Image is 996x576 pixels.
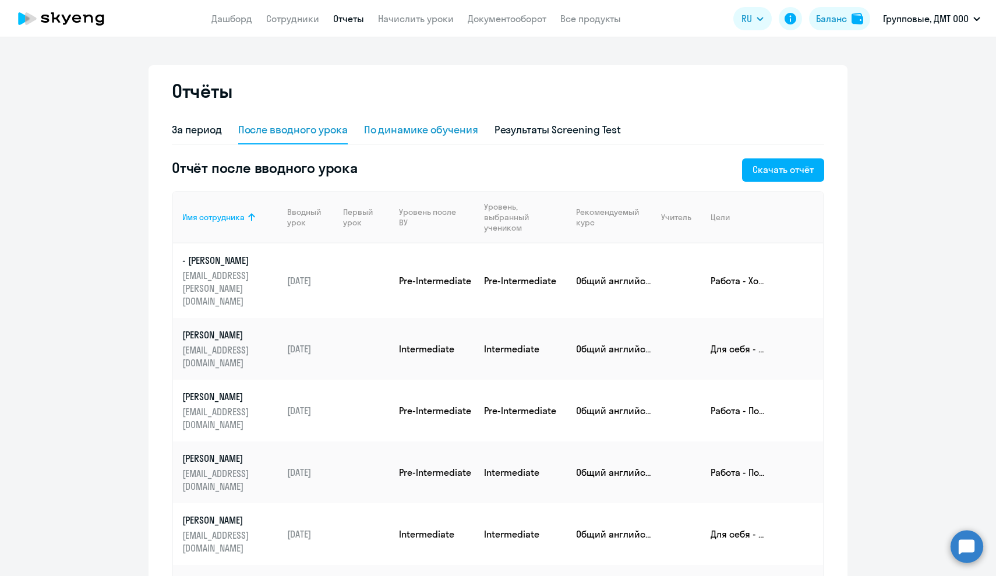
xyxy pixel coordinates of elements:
[877,5,986,33] button: Групповые, ДМТ ООО
[182,529,278,554] p: [EMAIL_ADDRESS][DOMAIN_NAME]
[287,528,334,540] p: [DATE]
[883,12,969,26] p: Групповые, ДМТ ООО
[742,158,824,182] button: Скачать отчёт
[182,390,278,431] a: [PERSON_NAME][EMAIL_ADDRESS][DOMAIN_NAME]
[182,514,278,554] a: [PERSON_NAME][EMAIL_ADDRESS][DOMAIN_NAME]
[182,452,278,493] a: [PERSON_NAME][EMAIL_ADDRESS][DOMAIN_NAME]
[475,503,567,565] td: Intermediate
[576,528,652,540] p: Общий английский
[287,207,334,228] div: Вводный урок
[711,274,765,287] p: Работа - Хочется свободно и легко общаться с коллегами из разных стран
[172,122,222,137] div: За период
[287,207,326,228] div: Вводный урок
[576,404,652,417] p: Общий английский
[576,207,642,228] div: Рекомендуемый курс
[287,466,334,479] p: [DATE]
[172,158,358,177] h5: Отчёт после вводного урока
[711,342,765,355] p: Для себя - Фильмы и сериалы в оригинале, понимать тексты и смысл любимых песен; Для себя - просто...
[182,328,278,369] a: [PERSON_NAME][EMAIL_ADDRESS][DOMAIN_NAME]
[475,441,567,503] td: Intermediate
[182,390,278,403] p: [PERSON_NAME]
[475,318,567,380] td: Intermediate
[182,344,278,369] p: [EMAIL_ADDRESS][DOMAIN_NAME]
[182,269,278,308] p: [EMAIL_ADDRESS][PERSON_NAME][DOMAIN_NAME]
[390,318,475,380] td: Intermediate
[468,13,546,24] a: Документооборот
[711,212,730,222] div: Цели
[390,441,475,503] td: Pre-Intermediate
[390,380,475,441] td: Pre-Intermediate
[495,122,621,137] div: Результаты Screening Test
[852,13,863,24] img: balance
[741,12,752,26] span: RU
[809,7,870,30] button: Балансbalance
[399,207,464,228] div: Уровень после ВУ
[287,274,334,287] p: [DATE]
[711,466,765,479] p: Работа - Подготовиться к деловой поездке; Работа - Читать проф./научную литературу; Работа - Подг...
[182,212,278,222] div: Имя сотрудника
[733,7,772,30] button: RU
[475,243,567,318] td: Pre-Intermediate
[266,13,319,24] a: Сотрудники
[287,404,334,417] p: [DATE]
[576,342,652,355] p: Общий английский
[333,13,364,24] a: Отчеты
[182,452,278,465] p: [PERSON_NAME]
[390,243,475,318] td: Pre-Intermediate
[182,328,278,341] p: [PERSON_NAME]
[753,162,814,176] div: Скачать отчёт
[475,380,567,441] td: Pre-Intermediate
[182,212,245,222] div: Имя сотрудника
[576,466,652,479] p: Общий английский
[484,202,559,233] div: Уровень, выбранный учеником
[238,122,348,137] div: После вводного урока
[711,528,765,540] p: Для себя - Фильмы и сериалы в оригинале, понимать тексты и смысл любимых песен; Путешествия - Общ...
[182,467,278,493] p: [EMAIL_ADDRESS][DOMAIN_NAME]
[560,13,621,24] a: Все продукты
[364,122,478,137] div: По динамике обучения
[484,202,567,233] div: Уровень, выбранный учеником
[399,207,475,228] div: Уровень после ВУ
[343,207,381,228] div: Первый урок
[182,405,278,431] p: [EMAIL_ADDRESS][DOMAIN_NAME]
[661,212,691,222] div: Учитель
[576,207,652,228] div: Рекомендуемый курс
[182,254,278,308] a: - [PERSON_NAME][EMAIL_ADDRESS][PERSON_NAME][DOMAIN_NAME]
[343,207,390,228] div: Первый урок
[172,79,232,103] h2: Отчёты
[711,404,765,417] p: Работа - Подготовиться к деловой поездке; Работа - Читать проф./научную литературу; Работа - Подг...
[711,212,814,222] div: Цели
[576,274,652,287] p: Общий английский
[390,503,475,565] td: Intermediate
[287,342,334,355] p: [DATE]
[182,254,278,267] p: - [PERSON_NAME]
[182,514,278,526] p: [PERSON_NAME]
[378,13,454,24] a: Начислить уроки
[661,212,701,222] div: Учитель
[211,13,252,24] a: Дашборд
[816,12,847,26] div: Баланс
